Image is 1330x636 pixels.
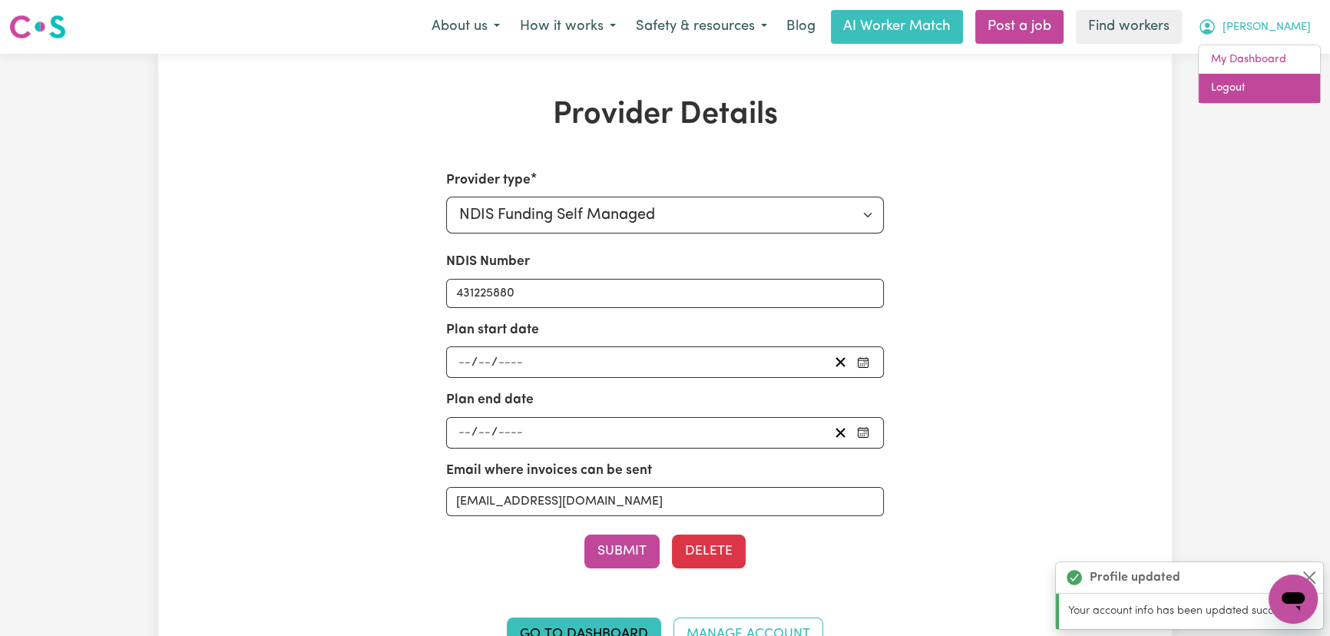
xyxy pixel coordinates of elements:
[829,422,852,443] button: Clear plan end date
[471,426,478,439] span: /
[498,422,524,443] input: ----
[491,426,498,439] span: /
[1188,11,1321,43] button: My Account
[458,352,471,373] input: --
[471,356,478,369] span: /
[1076,10,1182,44] a: Find workers
[446,279,885,308] input: Enter your NDIS number
[478,422,491,443] input: --
[1199,74,1320,103] a: Logout
[1090,568,1180,587] strong: Profile updated
[672,535,746,568] button: Delete
[446,390,534,410] label: Plan end date
[9,13,66,41] img: Careseekers logo
[422,11,510,43] button: About us
[446,487,885,516] input: e.g. nat.mc@myplanmanager.com.au
[498,352,524,373] input: ----
[478,352,491,373] input: --
[584,535,660,568] button: Submit
[829,352,852,373] button: Clear plan start date
[626,11,777,43] button: Safety & resources
[336,97,994,134] h1: Provider Details
[446,461,652,481] label: Email where invoices can be sent
[1068,603,1314,620] p: Your account info has been updated successfully
[446,171,531,190] label: Provider type
[975,10,1064,44] a: Post a job
[777,10,825,44] a: Blog
[510,11,626,43] button: How it works
[1198,45,1321,104] div: My Account
[446,252,530,272] label: NDIS Number
[831,10,963,44] a: AI Worker Match
[852,422,874,443] button: Pick your plan end date
[1300,568,1318,587] button: Close
[458,422,471,443] input: --
[1269,575,1318,624] iframe: Button to launch messaging window
[446,320,539,340] label: Plan start date
[491,356,498,369] span: /
[1199,45,1320,75] a: My Dashboard
[852,352,874,373] button: Pick your plan start date
[9,9,66,45] a: Careseekers logo
[1222,19,1311,36] span: [PERSON_NAME]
